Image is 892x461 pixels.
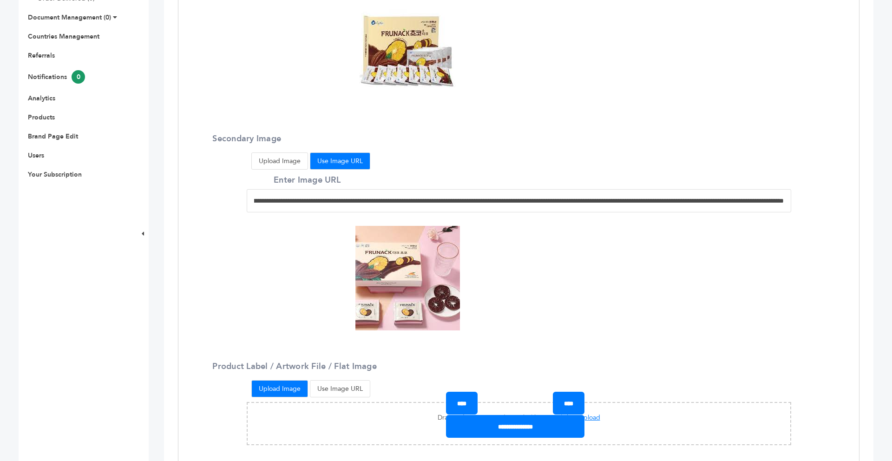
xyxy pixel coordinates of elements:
[247,174,341,186] label: Enter Image URL
[355,226,460,330] img: Secondary Image Preview
[178,361,377,372] label: Product Label / Artwork File / Flat Image
[257,412,781,423] p: Drag & drop your Product Label here, or
[247,189,791,212] input: Enter Google Drive Image URL
[28,132,78,141] a: Brand Page Edit
[28,151,44,160] a: Users
[28,32,99,41] a: Countries Management
[72,70,85,84] span: 0
[28,51,55,60] a: Referrals
[28,170,82,179] a: Your Subscription
[310,152,370,170] button: Use Image URL
[28,94,55,103] a: Analytics
[28,13,111,22] a: Document Management (0)
[178,133,281,145] label: Secondary Image
[28,113,55,122] a: Products
[28,72,85,81] a: Notifications0
[310,380,370,397] button: Use Image URL
[251,380,308,397] button: Upload Image
[251,152,308,170] button: Upload Image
